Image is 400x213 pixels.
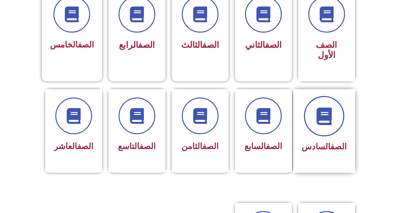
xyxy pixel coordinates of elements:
a: الصف [330,142,347,151]
a: الصف [265,40,282,50]
a: الصف [138,40,155,50]
span: الخامس [50,40,94,49]
span: الثالث [181,40,219,50]
span: الثامن [182,141,218,151]
span: العاشر [54,141,93,151]
a: الصف [202,40,219,50]
span: السابع [244,141,282,151]
span: الثاني [245,40,282,50]
span: التاسع [118,141,156,151]
a: الصف [139,141,156,151]
a: الصف [77,141,93,151]
span: السادس [302,142,347,151]
span: الصف الأول [316,40,337,60]
span: الرابع [119,40,155,50]
a: الصف [78,40,94,49]
a: الصف [202,141,218,151]
a: الصف [266,141,282,151]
